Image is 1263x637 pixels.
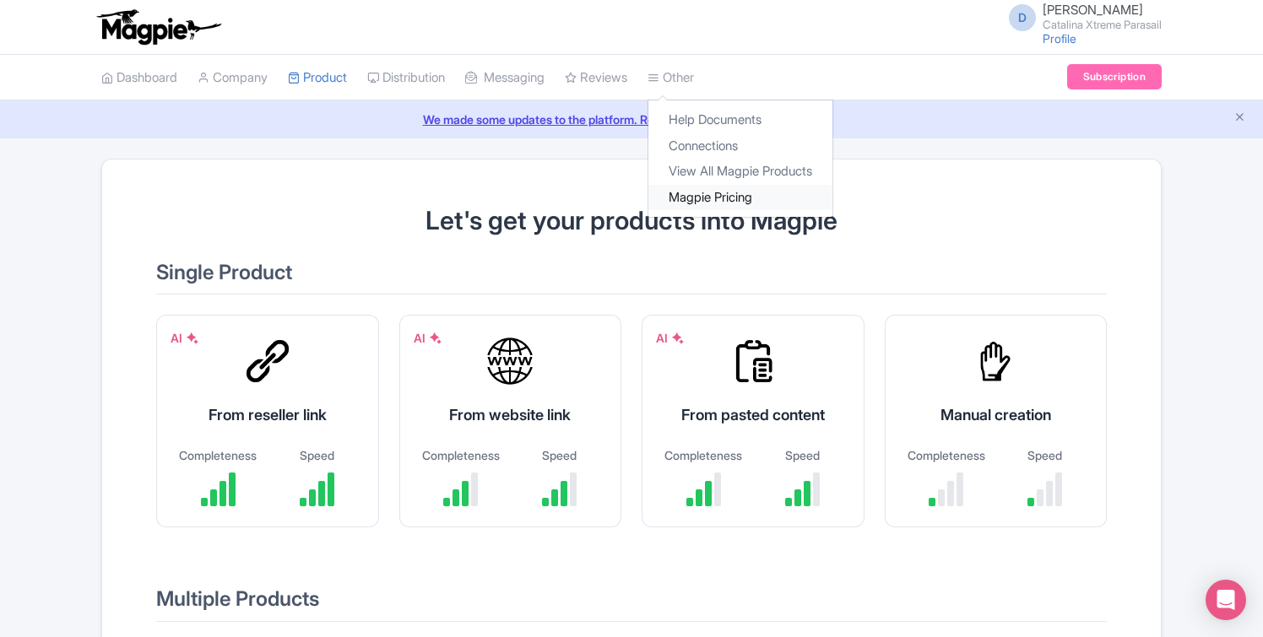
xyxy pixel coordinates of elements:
div: Manual creation [906,403,1087,426]
div: Speed [276,446,358,464]
img: AI Symbol [671,332,685,345]
h1: Let's get your products into Magpie [156,207,1107,235]
a: View All Magpie Products [648,159,832,185]
img: AI Symbol [186,332,199,345]
a: Subscription [1067,64,1162,89]
a: Profile [1043,31,1076,46]
div: AI [656,329,685,347]
a: Help Documents [648,107,832,133]
small: Catalina Xtreme Parasail [1043,19,1162,30]
a: Product [288,55,347,101]
a: Connections [648,133,832,159]
div: AI [171,329,199,347]
a: Messaging [465,55,545,101]
a: Dashboard [101,55,177,101]
div: From reseller link [177,403,358,426]
div: From website link [420,403,601,426]
img: AI Symbol [429,332,442,345]
div: Speed [1004,446,1086,464]
div: Open Intercom Messenger [1206,580,1246,620]
span: D [1009,4,1036,31]
div: From pasted content [663,403,843,426]
div: Speed [518,446,600,464]
div: Completeness [420,446,502,464]
div: Completeness [906,446,988,464]
h2: Single Product [156,262,1107,294]
a: Company [198,55,268,101]
a: Distribution [367,55,445,101]
div: AI [414,329,442,347]
a: Reviews [565,55,627,101]
a: Manual creation Completeness Speed [885,315,1108,548]
span: [PERSON_NAME] [1043,2,1143,18]
a: Magpie Pricing [648,185,832,211]
div: Speed [762,446,843,464]
a: D [PERSON_NAME] Catalina Xtreme Parasail [999,3,1162,30]
div: Completeness [663,446,745,464]
div: Completeness [177,446,259,464]
a: We made some updates to the platform. Read more about the new layout [10,111,1253,128]
button: Close announcement [1233,109,1246,128]
h2: Multiple Products [156,588,1107,621]
img: logo-ab69f6fb50320c5b225c76a69d11143b.png [93,8,224,46]
a: Other [648,55,694,101]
